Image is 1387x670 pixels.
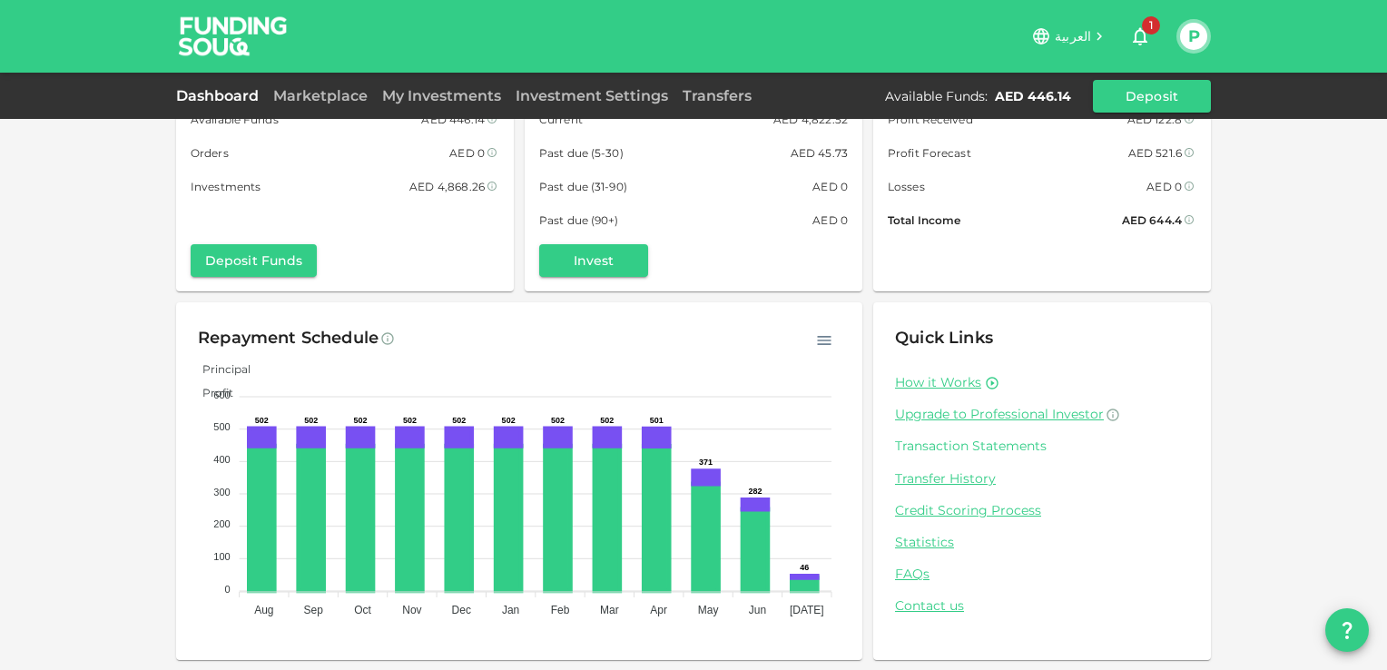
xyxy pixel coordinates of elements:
[888,211,960,230] span: Total Income
[1146,177,1182,196] div: AED 0
[895,470,1189,488] a: Transfer History
[1122,18,1158,54] button: 1
[1128,143,1182,163] div: AED 521.6
[790,604,824,616] tspan: [DATE]
[421,110,485,129] div: AED 446.14
[885,87,988,105] div: Available Funds :
[375,87,508,104] a: My Investments
[895,534,1189,551] a: Statistics
[675,87,759,104] a: Transfers
[452,604,471,616] tspan: Dec
[225,584,231,595] tspan: 0
[888,177,925,196] span: Losses
[650,604,667,616] tspan: Apr
[539,143,624,163] span: Past due (5-30)
[888,110,973,129] span: Profit Received
[812,177,848,196] div: AED 0
[213,389,230,400] tspan: 600
[304,604,324,616] tspan: Sep
[895,406,1104,422] span: Upgrade to Professional Investor
[191,110,279,129] span: Available Funds
[895,406,1189,423] a: Upgrade to Professional Investor
[213,454,230,465] tspan: 400
[895,374,981,391] a: How it Works
[773,110,848,129] div: AED 4,822.52
[749,604,766,616] tspan: Jun
[539,211,619,230] span: Past due (90+)
[1055,28,1091,44] span: العربية
[600,604,619,616] tspan: Mar
[266,87,375,104] a: Marketplace
[198,324,379,353] div: Repayment Schedule
[176,87,266,104] a: Dashboard
[1180,23,1207,50] button: P
[1127,110,1182,129] div: AED 122.8
[449,143,485,163] div: AED 0
[895,566,1189,583] a: FAQs
[189,386,233,399] span: Profit
[539,244,648,277] button: Invest
[895,502,1189,519] a: Credit Scoring Process
[1122,211,1182,230] div: AED 644.4
[254,604,273,616] tspan: Aug
[888,143,971,163] span: Profit Forecast
[551,604,570,616] tspan: Feb
[213,421,230,432] tspan: 500
[191,143,229,163] span: Orders
[1142,16,1160,34] span: 1
[895,328,993,348] span: Quick Links
[791,143,848,163] div: AED 45.73
[895,438,1189,455] a: Transaction Statements
[539,177,627,196] span: Past due (31-90)
[213,551,230,562] tspan: 100
[995,87,1071,105] div: AED 446.14
[189,362,251,376] span: Principal
[402,604,421,616] tspan: Nov
[213,487,230,498] tspan: 300
[191,177,261,196] span: Investments
[812,211,848,230] div: AED 0
[213,518,230,529] tspan: 200
[508,87,675,104] a: Investment Settings
[191,244,317,277] button: Deposit Funds
[354,604,371,616] tspan: Oct
[502,604,519,616] tspan: Jan
[1325,608,1369,652] button: question
[1093,80,1211,113] button: Deposit
[895,597,1189,615] a: Contact us
[698,604,719,616] tspan: May
[539,110,583,129] span: Current
[409,177,485,196] div: AED 4,868.26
